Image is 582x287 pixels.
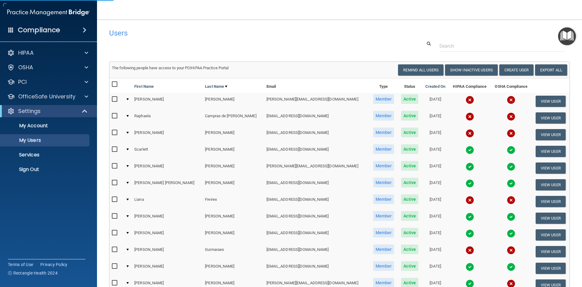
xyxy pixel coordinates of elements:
[7,6,90,19] img: PMB logo
[449,78,491,93] th: HIPAA Compliance
[373,128,394,137] span: Member
[536,246,566,257] button: View User
[499,64,533,76] button: Create User
[202,193,264,210] td: Freires
[202,176,264,193] td: [PERSON_NAME]
[422,210,449,227] td: [DATE]
[466,196,474,204] img: cross.ca9f0e7f.svg
[264,160,370,176] td: [PERSON_NAME][EMAIL_ADDRESS][DOMAIN_NAME]
[7,64,88,71] a: OSHA
[422,243,449,260] td: [DATE]
[507,162,515,171] img: tick.e7d51cea.svg
[132,93,202,110] td: [PERSON_NAME]
[4,137,87,143] p: My Users
[536,229,566,241] button: View User
[401,161,418,171] span: Active
[466,179,474,188] img: tick.e7d51cea.svg
[4,123,87,129] p: My Account
[491,78,532,93] th: OSHA Compliance
[264,93,370,110] td: [PERSON_NAME][EMAIL_ADDRESS][DOMAIN_NAME]
[7,49,88,56] a: HIPAA
[373,194,394,204] span: Member
[536,146,566,157] button: View User
[132,176,202,193] td: [PERSON_NAME] [PERSON_NAME]
[132,126,202,143] td: [PERSON_NAME]
[398,64,443,76] button: Remind All Users
[132,243,202,260] td: [PERSON_NAME]
[401,228,418,237] span: Active
[132,260,202,277] td: [PERSON_NAME]
[401,194,418,204] span: Active
[401,261,418,271] span: Active
[422,160,449,176] td: [DATE]
[422,227,449,243] td: [DATE]
[445,64,498,76] button: Show Inactive Users
[536,263,566,274] button: View User
[422,110,449,126] td: [DATE]
[202,243,264,260] td: Guimaraes
[4,166,87,173] p: Sign Out
[109,29,374,37] h4: Users
[466,96,474,104] img: cross.ca9f0e7f.svg
[398,78,422,93] th: Status
[536,162,566,174] button: View User
[264,227,370,243] td: [EMAIL_ADDRESS][DOMAIN_NAME]
[202,143,264,160] td: [PERSON_NAME]
[134,83,154,90] a: First Name
[536,112,566,124] button: View User
[373,144,394,154] span: Member
[202,126,264,143] td: [PERSON_NAME]
[439,40,565,52] input: Search
[401,178,418,187] span: Active
[507,229,515,238] img: tick.e7d51cea.svg
[264,193,370,210] td: [EMAIL_ADDRESS][DOMAIN_NAME]
[536,213,566,224] button: View User
[7,108,88,115] a: Settings
[132,227,202,243] td: [PERSON_NAME]
[202,93,264,110] td: [PERSON_NAME]
[132,143,202,160] td: Scarlett
[422,126,449,143] td: [DATE]
[373,94,394,104] span: Member
[507,96,515,104] img: cross.ca9f0e7f.svg
[7,78,88,86] a: PCI
[205,83,227,90] a: Last Name
[507,179,515,188] img: tick.e7d51cea.svg
[422,143,449,160] td: [DATE]
[422,93,449,110] td: [DATE]
[264,210,370,227] td: [EMAIL_ADDRESS][DOMAIN_NAME]
[202,210,264,227] td: [PERSON_NAME]
[264,143,370,160] td: [EMAIL_ADDRESS][DOMAIN_NAME]
[264,110,370,126] td: [EMAIL_ADDRESS][DOMAIN_NAME]
[425,83,445,90] a: Created On
[8,261,33,268] a: Terms of Use
[18,64,33,71] p: OSHA
[507,146,515,154] img: tick.e7d51cea.svg
[466,162,474,171] img: tick.e7d51cea.svg
[112,66,229,70] span: The following people have access to your PCIHIPAA Practice Portal
[507,129,515,138] img: cross.ca9f0e7f.svg
[401,128,418,137] span: Active
[536,129,566,140] button: View User
[373,161,394,171] span: Member
[507,112,515,121] img: cross.ca9f0e7f.svg
[132,193,202,210] td: Liana
[507,246,515,255] img: cross.ca9f0e7f.svg
[401,144,418,154] span: Active
[264,176,370,193] td: [EMAIL_ADDRESS][DOMAIN_NAME]
[401,244,418,254] span: Active
[466,263,474,271] img: tick.e7d51cea.svg
[7,93,88,100] a: OfficeSafe University
[202,160,264,176] td: [PERSON_NAME]
[18,108,41,115] p: Settings
[507,213,515,221] img: tick.e7d51cea.svg
[202,227,264,243] td: [PERSON_NAME]
[40,261,68,268] a: Privacy Policy
[507,263,515,271] img: tick.e7d51cea.svg
[422,193,449,210] td: [DATE]
[264,260,370,277] td: [EMAIL_ADDRESS][DOMAIN_NAME]
[536,96,566,107] button: View User
[202,260,264,277] td: [PERSON_NAME]
[536,196,566,207] button: View User
[535,64,567,76] a: Export All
